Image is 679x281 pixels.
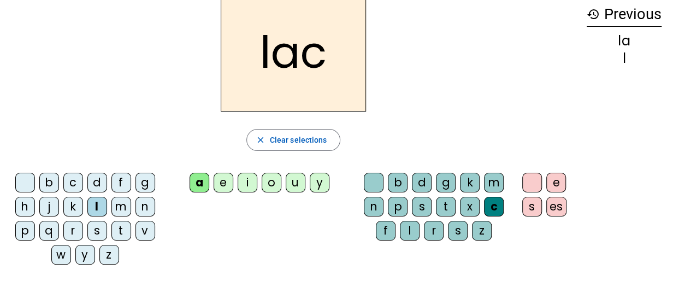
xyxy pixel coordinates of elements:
[270,133,327,147] span: Clear selections
[190,173,209,192] div: a
[238,173,257,192] div: i
[39,197,59,216] div: j
[111,173,131,192] div: f
[460,197,480,216] div: x
[448,221,468,241] div: s
[111,197,131,216] div: m
[436,173,456,192] div: g
[587,52,662,65] div: l
[135,173,155,192] div: g
[472,221,492,241] div: z
[587,2,662,27] h3: Previous
[436,197,456,216] div: t
[412,173,432,192] div: d
[39,173,59,192] div: b
[63,197,83,216] div: k
[246,129,341,151] button: Clear selections
[400,221,420,241] div: l
[310,173,329,192] div: y
[546,197,566,216] div: es
[484,173,504,192] div: m
[256,135,265,145] mat-icon: close
[111,221,131,241] div: t
[412,197,432,216] div: s
[51,245,71,265] div: w
[39,221,59,241] div: q
[135,197,155,216] div: n
[135,221,155,241] div: v
[75,245,95,265] div: y
[262,173,281,192] div: o
[99,245,119,265] div: z
[15,221,35,241] div: p
[587,34,662,48] div: la
[546,173,566,192] div: e
[214,173,233,192] div: e
[376,221,395,241] div: f
[460,173,480,192] div: k
[87,221,107,241] div: s
[286,173,305,192] div: u
[522,197,542,216] div: s
[388,197,408,216] div: p
[87,173,107,192] div: d
[63,173,83,192] div: c
[424,221,444,241] div: r
[15,197,35,216] div: h
[364,197,383,216] div: n
[388,173,408,192] div: b
[484,197,504,216] div: c
[63,221,83,241] div: r
[587,8,600,21] mat-icon: history
[87,197,107,216] div: l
